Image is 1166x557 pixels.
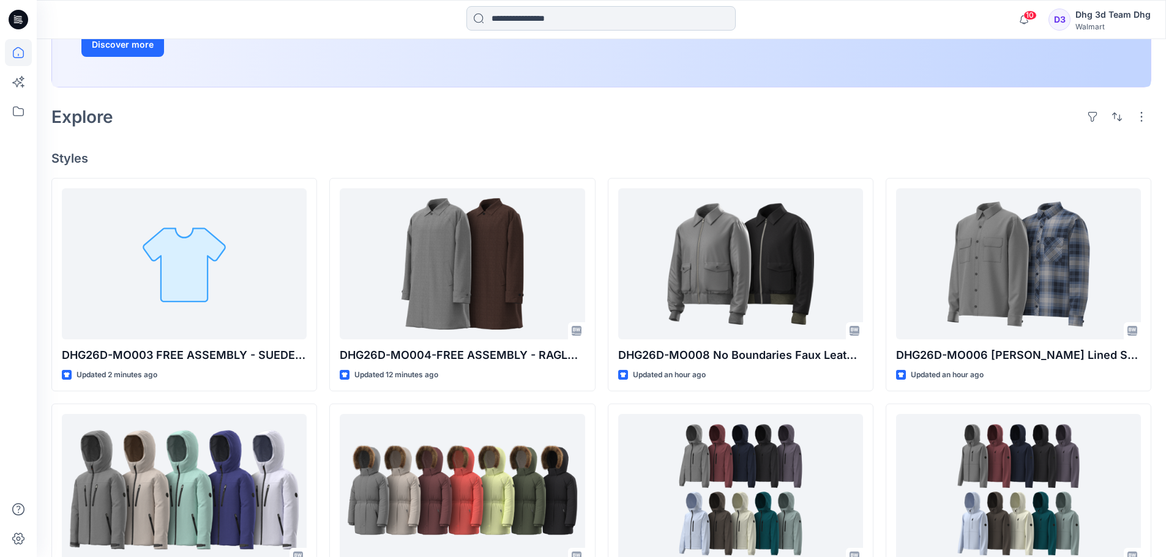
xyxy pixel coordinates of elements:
a: DHG26D-MO006 George Fleece Lined Shirt Jacket Opt. 1 [896,188,1141,339]
div: D3 [1048,9,1071,31]
h2: Explore [51,107,113,127]
a: DHG26D-MO008 No Boundaries Faux Leather Jacket [618,188,863,339]
p: DHG26D-MO008 No Boundaries Faux Leather Jacket [618,347,863,364]
div: Dhg 3d Team Dhg [1075,7,1151,22]
p: DHG26D-MO006 [PERSON_NAME] Lined Shirt Jacket Opt. 1 [896,347,1141,364]
a: DHG26D-MO004-FREE ASSEMBLY - RAGLAN LONG COAT [340,188,585,339]
a: Discover more [81,32,357,57]
p: Updated 12 minutes ago [354,369,438,382]
p: DHG26D-MO003 FREE ASSEMBLY - SUEDE JACKET [62,347,307,364]
h4: Styles [51,151,1151,166]
span: 10 [1023,10,1037,20]
p: Updated an hour ago [911,369,984,382]
a: DHG26D-MO003 FREE ASSEMBLY - SUEDE JACKET [62,188,307,339]
p: Updated an hour ago [633,369,706,382]
button: Discover more [81,32,164,57]
p: Updated 2 minutes ago [77,369,157,382]
p: DHG26D-MO004-FREE ASSEMBLY - RAGLAN LONG COAT [340,347,585,364]
div: Walmart [1075,22,1151,31]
